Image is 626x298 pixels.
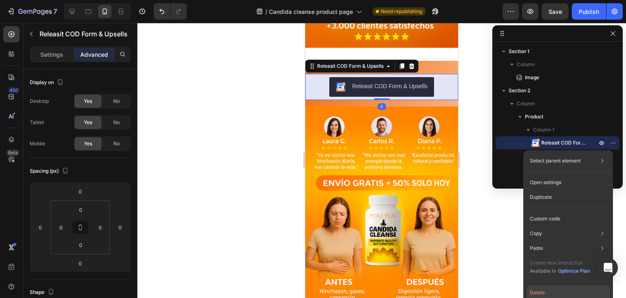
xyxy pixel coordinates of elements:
p: Releasit COD Form & Upsells [40,29,128,39]
span: No [113,140,120,147]
input: 0px [94,221,106,234]
input: 0px [73,239,89,251]
p: Select parent element [530,157,581,165]
span: Save [549,8,562,15]
p: Duplicate [530,193,552,201]
div: Spacing (px) [30,166,70,177]
p: Paste [530,245,543,252]
div: Mobile [30,140,45,147]
span: No [113,98,120,105]
div: Tablet [30,119,44,126]
div: Open Intercom Messenger [598,258,618,278]
p: Advanced [80,50,108,59]
iframe: Design area [305,23,458,298]
img: Releasit COD Form & Upsells [531,139,540,147]
p: Settings [40,50,63,59]
span: Column [517,100,535,108]
input: 0 [72,257,88,269]
span: Available in [530,268,556,274]
p: Create new interaction [530,259,591,267]
div: Undo/Redo [154,3,187,20]
span: Product [525,113,543,121]
div: Shape [30,287,56,298]
span: Need republishing [381,8,422,15]
button: Save [542,3,569,20]
div: Optimize Plan [558,267,590,275]
p: Custom code [530,215,560,222]
input: 0px [55,221,67,234]
input: 0px [73,204,89,216]
span: Yes [84,119,92,126]
div: Display on [30,77,65,88]
button: Optimize Plan [558,267,591,275]
input: 0 [72,185,88,198]
span: Column 1 [533,126,554,134]
span: Section 2 [509,87,530,95]
button: 7 [3,3,61,20]
span: Column [517,60,535,69]
p: Copy [530,230,542,237]
p: Open settings [530,179,561,186]
p: 7 [53,7,57,16]
input: 0 [34,221,46,234]
span: Releasit COD Form & Upsells [541,139,589,147]
div: Beta [6,149,20,156]
div: 450 [8,87,20,93]
span: Yes [84,98,92,105]
span: Image [525,73,539,82]
span: / [265,7,267,16]
div: Publish [579,7,599,16]
span: Yes [84,140,92,147]
span: Candida cleanse product page [269,7,353,16]
input: 0 [114,221,126,234]
div: Desktop [30,98,49,105]
span: Section 1 [509,47,529,56]
button: Publish [572,3,606,20]
span: No [113,119,120,126]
